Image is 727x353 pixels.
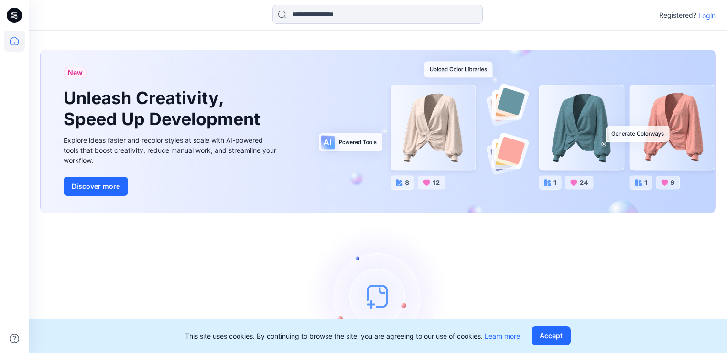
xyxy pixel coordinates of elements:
a: Learn more [485,332,520,340]
h1: Unleash Creativity, Speed Up Development [64,88,264,129]
span: New [68,67,83,78]
div: Explore ideas faster and recolor styles at scale with AI-powered tools that boost creativity, red... [64,135,279,165]
p: Login [698,11,716,21]
button: Discover more [64,177,128,196]
a: Discover more [64,177,279,196]
p: Registered? [659,10,696,21]
button: Accept [532,326,571,345]
p: This site uses cookies. By continuing to browse the site, you are agreeing to our use of cookies. [185,331,520,341]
